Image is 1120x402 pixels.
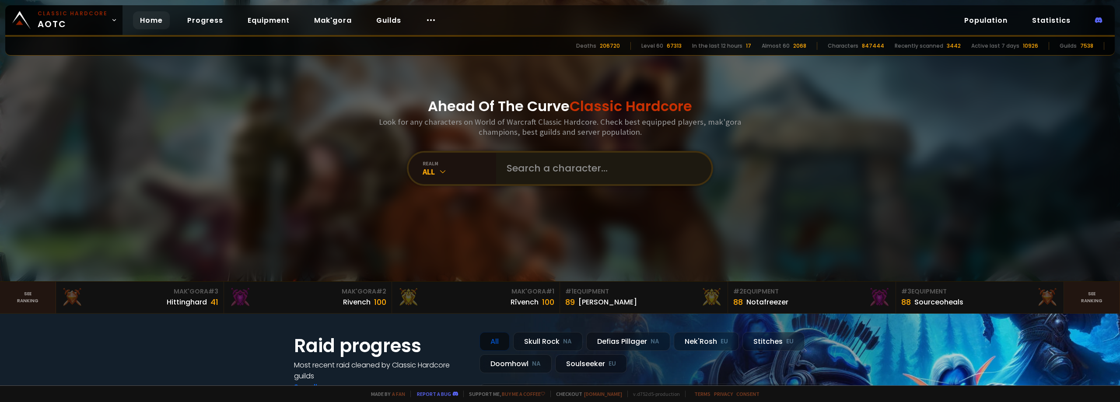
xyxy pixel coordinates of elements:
[674,332,739,351] div: Nek'Rosh
[374,296,386,308] div: 100
[392,282,560,313] a: Mak'Gora#1Rîvench100
[428,96,692,117] h1: Ahead Of The Curve
[733,287,743,296] span: # 2
[565,296,575,308] div: 89
[914,297,963,308] div: Sourceoheals
[38,10,108,17] small: Classic Hardcore
[294,360,469,381] h4: Most recent raid cleaned by Classic Hardcore guilds
[376,287,386,296] span: # 2
[901,287,911,296] span: # 3
[609,360,616,368] small: EU
[565,287,574,296] span: # 1
[586,332,670,351] div: Defias Pillager
[627,391,680,397] span: v. d752d5 - production
[369,11,408,29] a: Guilds
[570,96,692,116] span: Classic Hardcore
[733,287,890,296] div: Equipment
[5,5,122,35] a: Classic HardcoreAOTC
[501,153,701,184] input: Search a character...
[397,287,554,296] div: Mak'Gora
[208,287,218,296] span: # 3
[375,117,745,137] h3: Look for any characters on World of Warcraft Classic Hardcore. Check best equipped players, mak'g...
[241,11,297,29] a: Equipment
[224,282,392,313] a: Mak'Gora#2Rivench100
[550,391,622,397] span: Checkout
[1080,42,1093,50] div: 7538
[714,391,733,397] a: Privacy
[167,297,207,308] div: Hittinghard
[479,332,510,351] div: All
[546,287,554,296] span: # 1
[392,391,405,397] a: a fan
[971,42,1019,50] div: Active last 7 days
[423,167,496,177] div: All
[733,296,743,308] div: 88
[957,11,1015,29] a: Population
[1023,42,1038,50] div: 10926
[651,337,659,346] small: NA
[38,10,108,31] span: AOTC
[294,382,351,392] a: See all progress
[1064,282,1120,313] a: Seeranking
[133,11,170,29] a: Home
[511,297,539,308] div: Rîvench
[692,42,742,50] div: In the last 12 hours
[895,42,943,50] div: Recently scanned
[294,332,469,360] h1: Raid progress
[578,297,637,308] div: [PERSON_NAME]
[229,287,386,296] div: Mak'Gora
[576,42,596,50] div: Deaths
[667,42,682,50] div: 67313
[542,296,554,308] div: 100
[479,354,552,373] div: Doomhowl
[417,391,451,397] a: Report a bug
[560,282,728,313] a: #1Equipment89[PERSON_NAME]
[56,282,224,313] a: Mak'Gora#3Hittinghard41
[641,42,663,50] div: Level 60
[786,337,794,346] small: EU
[694,391,710,397] a: Terms
[366,391,405,397] span: Made by
[746,42,751,50] div: 17
[513,332,583,351] div: Skull Rock
[343,297,371,308] div: Rivench
[793,42,806,50] div: 2068
[61,287,218,296] div: Mak'Gora
[565,287,722,296] div: Equipment
[180,11,230,29] a: Progress
[563,337,572,346] small: NA
[762,42,790,50] div: Almost 60
[728,282,896,313] a: #2Equipment88Notafreezer
[584,391,622,397] a: [DOMAIN_NAME]
[600,42,620,50] div: 206720
[742,332,805,351] div: Stitches
[502,391,545,397] a: Buy me a coffee
[307,11,359,29] a: Mak'gora
[746,297,788,308] div: Notafreezer
[862,42,884,50] div: 847444
[463,391,545,397] span: Support me,
[1025,11,1078,29] a: Statistics
[901,287,1058,296] div: Equipment
[555,354,627,373] div: Soulseeker
[947,42,961,50] div: 3442
[1060,42,1077,50] div: Guilds
[423,160,496,167] div: realm
[210,296,218,308] div: 41
[896,282,1064,313] a: #3Equipment88Sourceoheals
[736,391,759,397] a: Consent
[828,42,858,50] div: Characters
[721,337,728,346] small: EU
[532,360,541,368] small: NA
[901,296,911,308] div: 88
